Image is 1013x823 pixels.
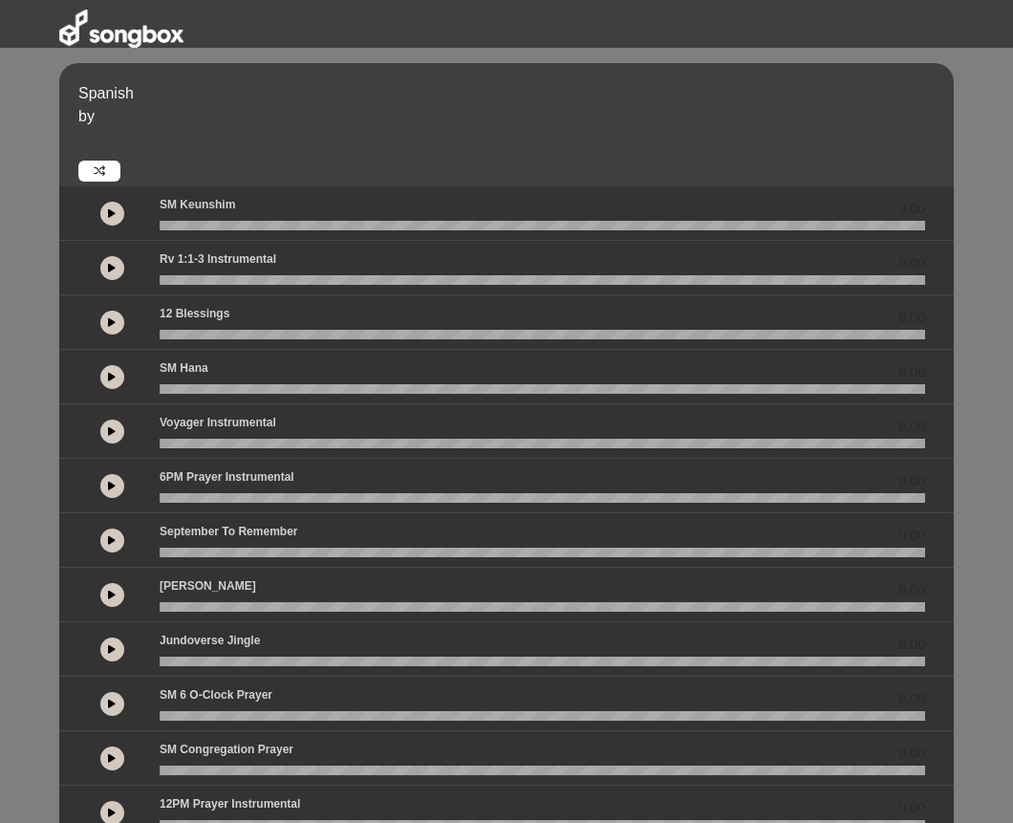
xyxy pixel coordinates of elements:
[160,468,294,486] p: 6PM Prayer Instrumental
[160,359,208,377] p: SM Hana
[160,196,235,213] p: SM Keunshim
[160,741,293,758] p: SM Congregation Prayer
[160,414,276,431] p: Voyager Instrumental
[899,635,925,655] span: 0.00
[160,686,272,704] p: SM 6 o-clock prayer
[899,689,925,709] span: 0.00
[899,580,925,600] span: 0.00
[899,199,925,219] span: 0.00
[899,526,925,546] span: 0.00
[899,471,925,491] span: 0.00
[160,632,260,649] p: Jundoverse Jingle
[160,523,298,540] p: September to Remember
[899,744,925,764] span: 0.00
[899,253,925,273] span: 0.00
[78,82,949,105] p: Spanish
[160,305,229,322] p: 12 Blessings
[160,577,256,595] p: [PERSON_NAME]
[160,795,300,812] p: 12PM Prayer Instrumental
[899,362,925,382] span: 0.00
[899,308,925,328] span: 0.00
[59,10,183,48] img: songbox-logo-white.png
[160,250,276,268] p: Rv 1:1-3 Instrumental
[899,798,925,818] span: 0.00
[899,417,925,437] span: 0.00
[78,108,95,124] span: by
